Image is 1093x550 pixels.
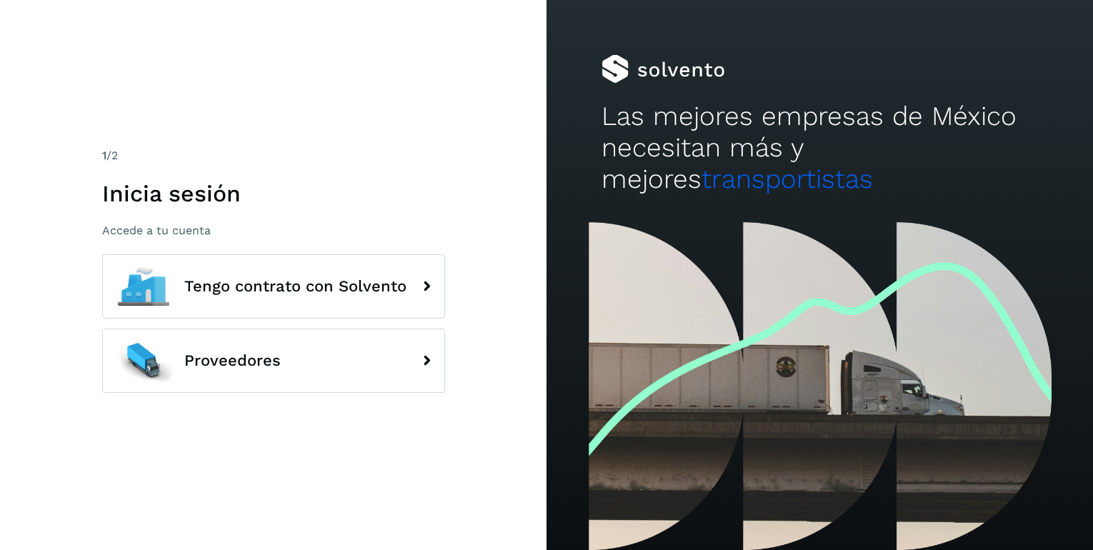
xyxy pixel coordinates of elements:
[102,329,445,393] button: Proveedores
[102,149,106,162] span: 1
[602,101,1039,196] h2: Las mejores empresas de México necesitan más y mejores
[702,164,873,194] span: transportistas
[102,147,445,164] div: /2
[102,254,445,319] button: Tengo contrato con Solvento
[102,180,445,207] h1: Inicia sesión
[184,352,281,369] span: Proveedores
[184,278,406,295] span: Tengo contrato con Solvento
[102,224,445,237] p: Accede a tu cuenta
